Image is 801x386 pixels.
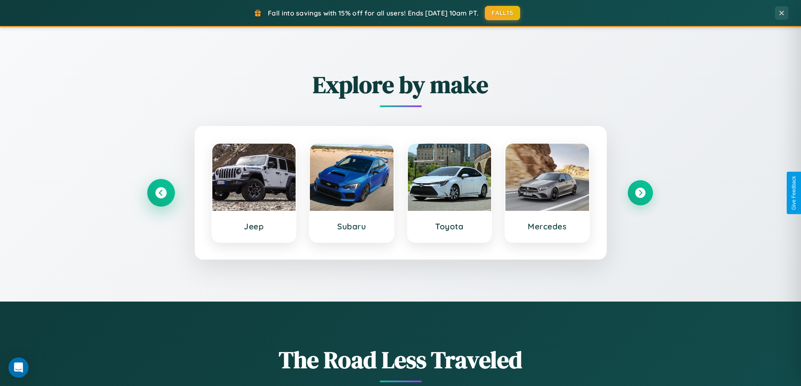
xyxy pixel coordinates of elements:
div: Open Intercom Messenger [8,357,29,378]
span: Fall into savings with 15% off for all users! Ends [DATE] 10am PT. [268,9,478,17]
h3: Toyota [416,221,483,231]
h1: The Road Less Traveled [148,344,653,376]
h2: Explore by make [148,68,653,101]
div: Give Feedback [791,176,797,210]
h3: Subaru [318,221,385,231]
h3: Mercedes [514,221,581,231]
h3: Jeep [221,221,288,231]
button: FALL15 [485,6,520,20]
